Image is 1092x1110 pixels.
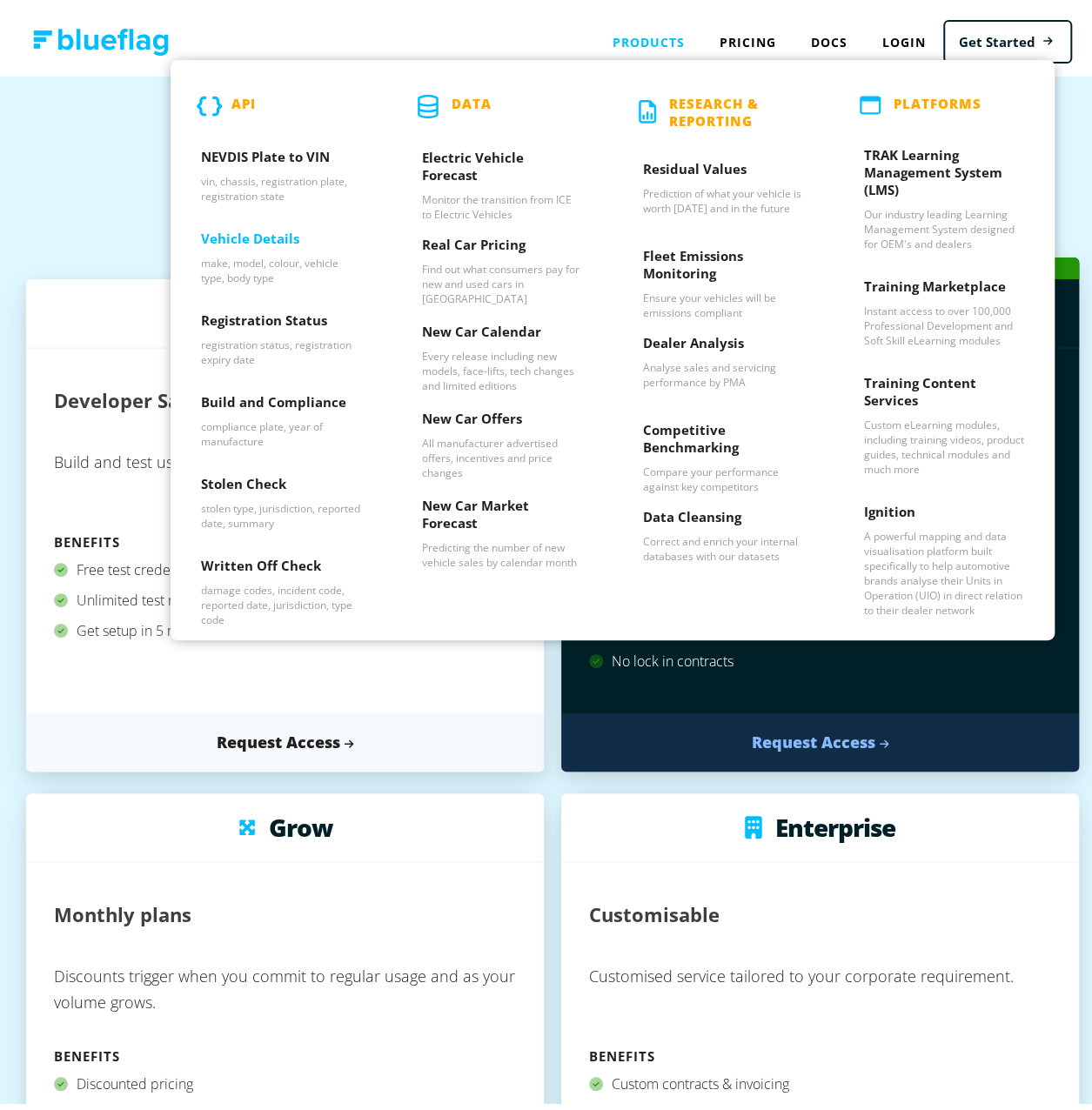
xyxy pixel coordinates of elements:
div: Get setup in 5 minutes [54,609,516,639]
h2: Monthly plans [54,884,191,932]
a: Vehicle Details - make, model, colour, vehicle type, body type [171,210,392,291]
a: Training Marketplace - Instant access to over 100,000 Professional Development and Soft Skill eLe... [834,257,1055,354]
div: No lock in contracts [589,639,1051,670]
h3: Training Marketplace [864,271,1024,297]
h2: Customisable [589,884,720,932]
a: Competitive Benchmarking - Compare your performance against key competitors [613,401,834,488]
a: Real Car Pricing - Find out what consumers pay for new and used cars in Australia [392,216,613,303]
a: Stolen Check - stolen type, jurisdiction, reported date, summary [171,455,392,537]
h2: Developer Sandbox [54,370,239,418]
a: TRAK Learning Management System (LMS) - Our industry leading Learning Management System designed ... [834,126,1055,257]
a: Pricing [702,17,794,53]
p: Our industry leading Learning Management System designed for OEM's and dealers [864,200,1024,244]
a: Fleet Emissions Monitoring - Ensure your vehicles will be emissions compliant [613,227,834,314]
a: NEVDIS Plate to VIN - vin, chassis, registration plate, registration state [171,128,392,210]
p: registration status, registration expiry date [201,331,361,360]
div: Discounted pricing [54,1062,516,1093]
p: Monitor the transition from ICE to Electric Vehicles [422,185,582,215]
p: Build and test using any of our data fields. [54,435,516,522]
p: All manufacturer advertised offers, incentives and price changes [422,429,582,473]
p: Compare your performance against key competitors [643,458,803,487]
h3: Data Cleansing [643,501,803,527]
p: damage codes, incident code, reported date, jurisdiction, type code [201,576,361,620]
h3: Build and Compliance [201,386,361,412]
p: API [231,88,256,111]
h3: Written Off Check [201,550,361,576]
h3: Training Content Services [864,367,1024,411]
h3: Grow [269,807,332,833]
div: Unlimited test requests [54,578,516,609]
a: Request Access [561,706,1079,765]
h1: Choose a plan that works for you. [17,125,1088,195]
h3: Ignition [864,496,1024,522]
p: Predicting the number of new vehicle sales by calendar month [422,533,582,563]
p: A powerful mapping and data visualisation platform built specifically to help automotive brands a... [864,522,1024,611]
p: Data [452,88,492,111]
h3: New Car Market Forecast [422,490,582,533]
h3: New Car Offers [422,403,582,429]
p: Correct and enrich your internal databases with our datasets [643,527,803,557]
h3: New Car Calendar [422,316,582,342]
p: Ensure your vehicles will be emissions compliant [643,284,803,313]
a: Residual Values - Prediction of what your vehicle is worth today and in the future [613,140,834,227]
a: New Car Calendar - Every release including new models, face-lifts, tech changes and limited editions [392,303,613,390]
a: Electric Vehicle Forecast - Monitor the transition from ICE to Electric Vehicles [392,129,613,216]
p: Find out what consumers pay for new and used cars in [GEOGRAPHIC_DATA] [422,255,582,299]
a: Build and Compliance - compliance plate, year of manufacture [171,373,392,455]
div: Custom contracts & invoicing [589,1062,1051,1093]
p: compliance plate, year of manufacture [201,412,361,442]
h3: Competitive Benchmarking [643,414,803,458]
h3: Residual Values [643,153,803,179]
p: Discounts trigger when you commit to regular usage and as your volume grows. [54,949,516,1036]
p: Instant access to over 100,000 Professional Development and Soft Skill eLearning modules [864,297,1024,341]
h3: Real Car Pricing [422,229,582,255]
a: Get Started [943,13,1072,57]
p: PLATFORMS [894,88,981,109]
p: vin, chassis, registration plate, registration state [201,167,361,197]
a: Request Access [26,706,544,765]
p: Custom eLearning modules, including training videos, product guides, technical modules and much more [864,411,1024,470]
p: Every release including new models, face-lifts, tech changes and limited editions [422,342,582,386]
a: Dealer Analysis - Analyse sales and servicing performance by PMA [613,314,834,401]
h3: TRAK Learning Management System (LMS) [864,139,1024,200]
p: Research & Reporting [669,88,834,123]
p: Customised service tailored to your corporate requirement. [589,949,1051,1036]
p: stolen type, jurisdiction, reported date, summary [201,494,361,524]
h3: NEVDIS Plate to VIN [201,141,361,167]
a: Data Cleansing - Correct and enrich your internal databases with our datasets [613,488,834,575]
a: Docs [794,17,865,53]
div: Free test credentials [54,548,516,578]
a: Written Off Check - damage codes, incident code, reported date, jurisdiction, type code [171,537,392,633]
a: Ignition - A powerful mapping and data visualisation platform built specifically to help automoti... [834,483,1055,624]
div: Products [595,17,702,53]
p: Prediction of what your vehicle is worth [DATE] and in the future [643,179,803,209]
img: Blue Flag logo [33,22,169,49]
h3: Stolen Check [201,468,361,494]
h3: Enterprise [775,807,895,833]
p: Analyse sales and servicing performance by PMA [643,353,803,383]
h3: Fleet Emissions Monitoring [643,240,803,284]
p: make, model, colour, vehicle type, body type [201,249,361,278]
a: Registration Status - registration status, registration expiry date [171,291,392,373]
a: Login to Blue Flag application [865,17,943,53]
h3: Registration Status [201,304,361,331]
h3: Dealer Analysis [643,327,803,353]
a: New Car Offers - All manufacturer advertised offers, incentives and price changes [392,390,613,477]
a: Training Content Services - Custom eLearning modules, including training videos, product guides, ... [834,354,1055,483]
h3: Electric Vehicle Forecast [422,142,582,185]
a: New Car Market Forecast - Predicting the number of new vehicle sales by calendar month [392,477,613,564]
h3: Vehicle Details [201,223,361,249]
